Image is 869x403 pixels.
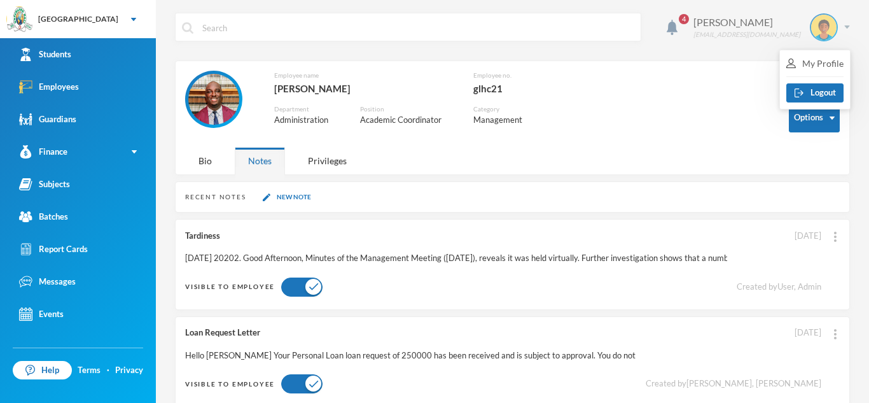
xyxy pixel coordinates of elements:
img: STUDENT [811,15,837,40]
div: Hello [PERSON_NAME] Your Personal Loan loan request of 250000 has been received and is subject to... [185,350,636,362]
a: Help [13,361,72,380]
div: glhc21 [473,80,567,97]
div: Loan Request Letter [185,327,636,339]
div: Notes [235,147,285,174]
div: [EMAIL_ADDRESS][DOMAIN_NAME] [693,30,800,39]
div: Batches [19,210,68,223]
div: [PERSON_NAME] [693,15,800,30]
div: Position [360,104,454,114]
img: ... [834,232,837,242]
img: logo [7,7,32,32]
div: Department [274,104,341,114]
div: Academic Coordinator [360,114,454,127]
div: My Profile [786,57,844,70]
div: Finance [19,145,67,159]
span: Visible to employee [185,380,275,388]
a: Terms [78,364,101,377]
img: search [182,22,193,34]
div: Created by User, Admin [737,281,821,293]
button: Options [789,104,840,132]
div: Guardians [19,113,76,126]
img: ... [834,329,837,339]
div: Privileges [295,147,360,174]
div: Management [473,114,535,127]
div: [GEOGRAPHIC_DATA] [38,13,118,25]
button: New Note [259,192,315,202]
div: Events [19,308,64,321]
img: EMPLOYEE [188,74,239,125]
div: Bio [185,147,225,174]
button: Logout [786,83,844,103]
span: 4 [679,14,689,24]
div: [PERSON_NAME] [274,80,454,97]
div: Employee no. [473,71,567,80]
div: [DATE] [795,230,821,243]
div: Category [473,104,535,114]
div: Students [19,48,71,61]
div: Tardiness [185,230,727,243]
div: Messages [19,275,76,288]
div: Recent Notes [185,192,246,202]
div: · [107,364,109,377]
span: Visible to employee [185,283,275,290]
div: Employees [19,80,79,94]
div: [DATE] [795,327,821,339]
div: Employee name [274,71,454,80]
input: Search [201,13,634,42]
div: Report Cards [19,243,88,256]
div: Created by [PERSON_NAME], [PERSON_NAME] [646,378,821,390]
a: Privacy [115,364,143,377]
div: [DATE] 20202. Good Afternoon, Minutes of the Management Meeting ([DATE]), reveals it was held vir... [185,252,727,265]
div: Administration [274,114,341,127]
div: Subjects [19,178,70,191]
